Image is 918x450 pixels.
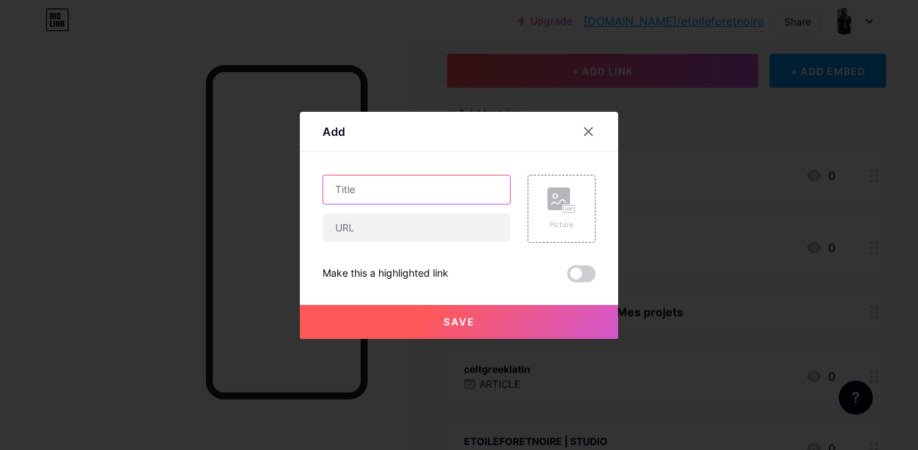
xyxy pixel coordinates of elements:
[547,219,576,230] div: Picture
[323,214,510,242] input: URL
[323,123,345,140] div: Add
[443,316,475,328] span: Save
[323,265,448,282] div: Make this a highlighted link
[300,305,618,339] button: Save
[323,175,510,204] input: Title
